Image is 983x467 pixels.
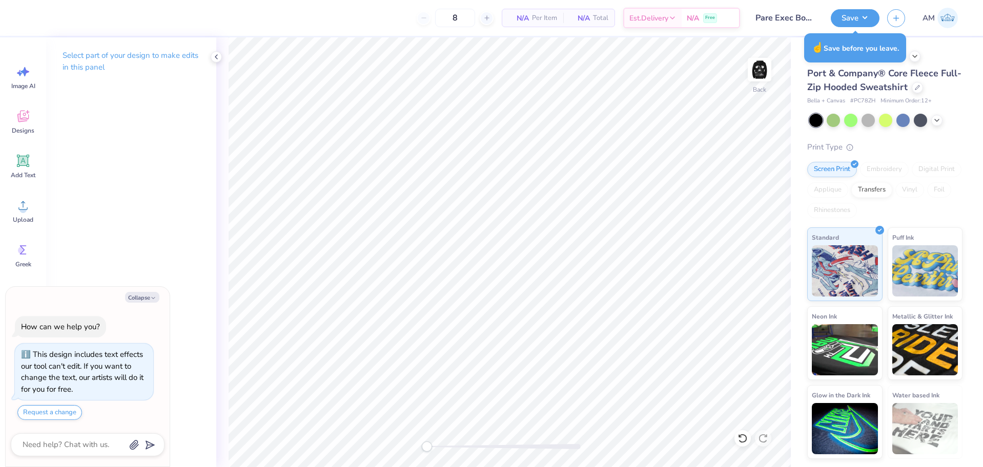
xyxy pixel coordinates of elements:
[807,162,857,177] div: Screen Print
[593,13,608,24] span: Total
[687,13,699,24] span: N/A
[435,9,475,27] input: – –
[927,182,951,198] div: Foil
[807,141,962,153] div: Print Type
[753,85,766,94] div: Back
[15,260,31,268] span: Greek
[812,232,839,243] span: Standard
[812,245,878,296] img: Standard
[918,8,962,28] a: AM
[812,390,870,400] span: Glow in the Dark Ink
[749,59,770,80] img: Back
[569,13,590,24] span: N/A
[532,13,557,24] span: Per Item
[892,232,914,243] span: Puff Ink
[892,311,953,322] span: Metallic & Glitter Ink
[804,33,906,62] div: Save before you leave.
[937,8,958,28] img: Arvi Mikhail Parcero
[705,14,715,22] span: Free
[923,12,935,24] span: AM
[892,403,958,454] img: Water based Ink
[850,97,875,105] span: # PC78ZH
[912,162,961,177] div: Digital Print
[807,97,845,105] span: Bella + Canvas
[17,405,82,420] button: Request a change
[807,182,848,198] div: Applique
[13,216,33,224] span: Upload
[807,67,961,93] span: Port & Company® Core Fleece Full-Zip Hooded Sweatshirt
[812,311,837,322] span: Neon Ink
[860,162,909,177] div: Embroidery
[748,8,823,28] input: Untitled Design
[508,13,529,24] span: N/A
[895,182,924,198] div: Vinyl
[851,182,892,198] div: Transfers
[422,441,432,452] div: Accessibility label
[12,126,34,135] span: Designs
[125,292,159,303] button: Collapse
[880,97,932,105] span: Minimum Order: 12 +
[11,171,35,179] span: Add Text
[892,245,958,296] img: Puff Ink
[831,9,879,27] button: Save
[11,82,35,90] span: Image AI
[629,13,668,24] span: Est. Delivery
[21,322,100,332] div: How can we help you?
[892,390,939,400] span: Water based Ink
[811,41,824,54] span: ☝️
[812,403,878,454] img: Glow in the Dark Ink
[807,203,857,218] div: Rhinestones
[892,324,958,375] img: Metallic & Glitter Ink
[812,324,878,375] img: Neon Ink
[21,349,144,394] div: This design includes text effects our tool can't edit. If you want to change the text, our artist...
[63,50,200,73] p: Select part of your design to make edits in this panel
